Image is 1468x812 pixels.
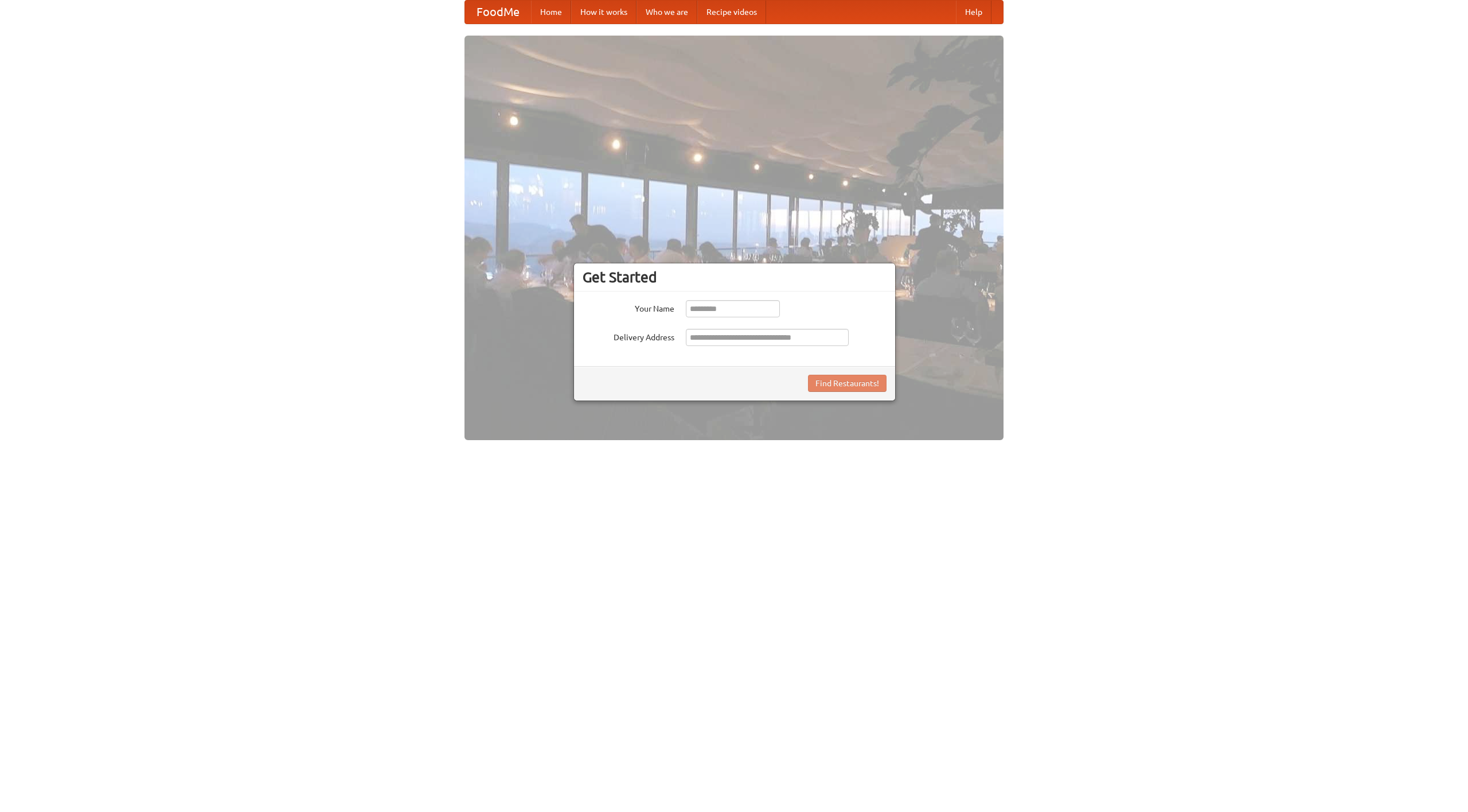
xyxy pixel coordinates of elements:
a: FoodMe [465,1,531,24]
a: Home [531,1,571,24]
h3: Get Started [583,269,887,286]
a: Help [956,1,991,24]
a: How it works [571,1,637,24]
label: Your Name [583,300,674,314]
a: Who we are [637,1,697,24]
a: Recipe videos [697,1,766,24]
label: Delivery Address [583,329,674,343]
button: Find Restaurants! [808,375,887,392]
